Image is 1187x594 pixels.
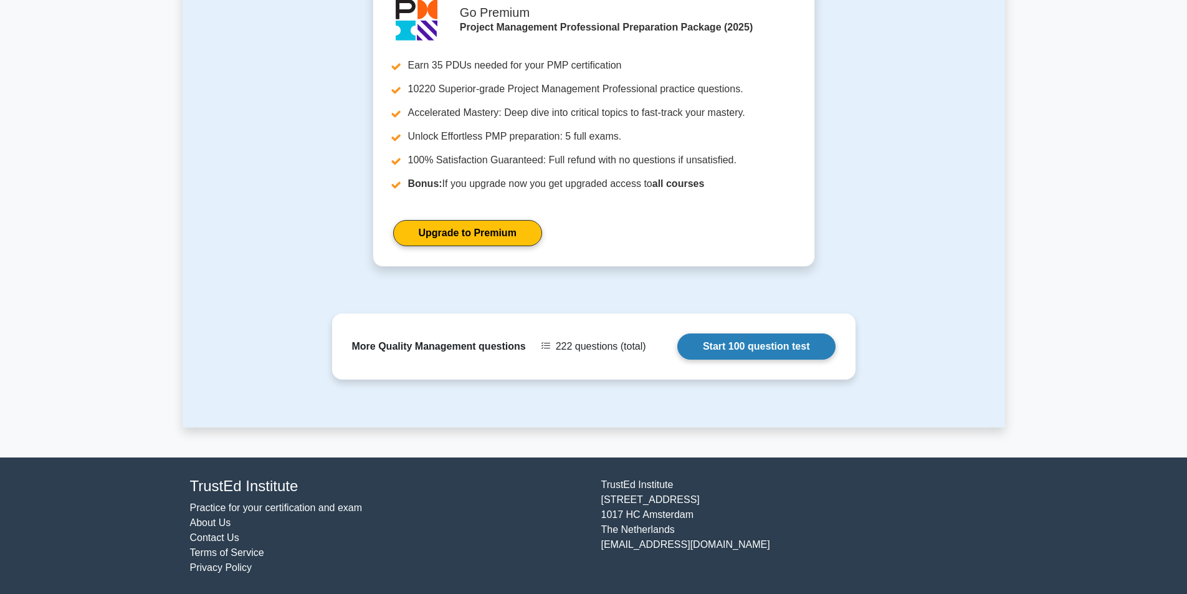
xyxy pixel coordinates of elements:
a: Start 100 question test [677,333,836,360]
a: Privacy Policy [190,562,252,573]
a: Upgrade to Premium [393,220,542,246]
h4: TrustEd Institute [190,477,586,496]
a: Practice for your certification and exam [190,502,363,513]
div: TrustEd Institute [STREET_ADDRESS] 1017 HC Amsterdam The Netherlands [EMAIL_ADDRESS][DOMAIN_NAME] [594,477,1005,575]
a: Terms of Service [190,547,264,558]
a: Contact Us [190,532,239,543]
a: About Us [190,517,231,528]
